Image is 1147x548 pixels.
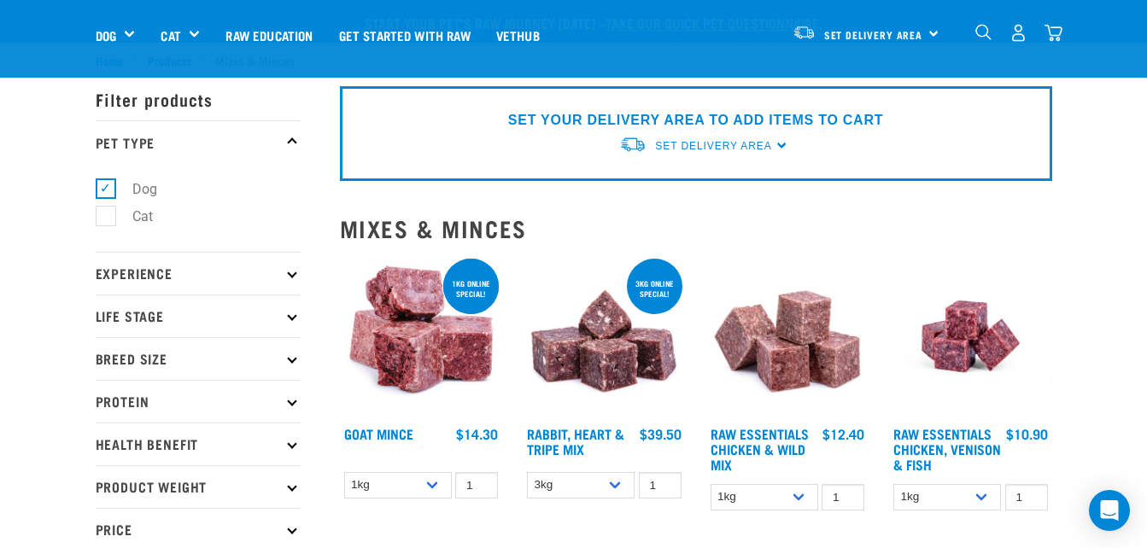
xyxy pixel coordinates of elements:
[639,472,682,498] input: 1
[793,25,816,40] img: van-moving.png
[96,465,301,508] p: Product Weight
[96,294,301,337] p: Life Stage
[455,472,498,498] input: 1
[105,178,164,200] label: Dog
[96,120,301,163] p: Pet Type
[1005,484,1048,510] input: 1
[96,337,301,380] p: Breed Size
[96,423,301,465] p: Health Benefit
[161,26,180,45] a: Cat
[711,429,809,468] a: Raw Essentials Chicken & Wild Mix
[1089,490,1130,531] div: Open Intercom Messenger
[326,1,483,69] a: Get started with Raw
[627,271,682,306] div: 3kg online special!
[706,255,869,418] img: Pile Of Cubed Chicken Wild Meat Mix
[1006,426,1048,441] div: $10.90
[213,1,325,69] a: Raw Education
[1009,24,1027,42] img: user.png
[1045,24,1062,42] img: home-icon@2x.png
[96,26,116,45] a: Dog
[344,429,413,437] a: Goat Mince
[508,110,883,131] p: SET YOUR DELIVERY AREA TO ADD ITEMS TO CART
[655,140,771,152] span: Set Delivery Area
[443,271,499,306] div: 1kg online special!
[456,426,498,441] div: $14.30
[824,32,923,38] span: Set Delivery Area
[822,426,864,441] div: $12.40
[975,24,992,40] img: home-icon-1@2x.png
[340,255,503,418] img: 1077 Wild Goat Mince 01
[96,78,301,120] p: Filter products
[619,136,647,154] img: van-moving.png
[523,255,686,418] img: 1175 Rabbit Heart Tripe Mix 01
[340,215,1052,242] h2: Mixes & Minces
[822,484,864,510] input: 1
[105,206,160,227] label: Cat
[96,380,301,423] p: Protein
[527,429,624,452] a: Rabbit, Heart & Tripe Mix
[96,252,301,294] p: Experience
[889,255,1052,418] img: Chicken Venison mix 1655
[640,426,682,441] div: $39.50
[893,429,1001,468] a: Raw Essentials Chicken, Venison & Fish
[483,1,553,69] a: Vethub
